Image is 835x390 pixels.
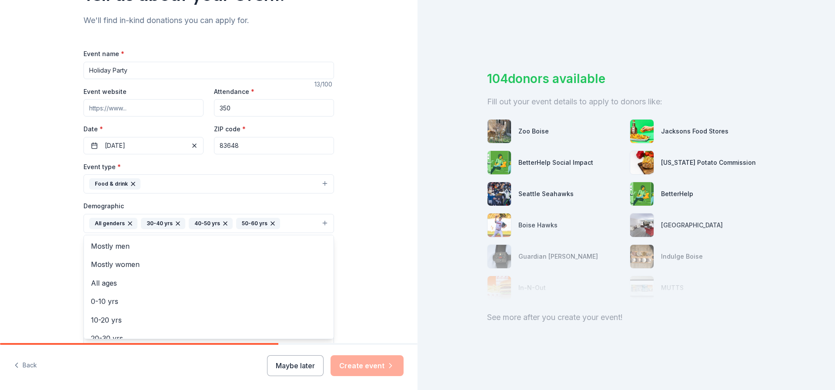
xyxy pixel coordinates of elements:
[141,218,185,229] div: 30-40 yrs
[91,333,327,344] span: 20-30 yrs
[91,259,327,270] span: Mostly women
[91,277,327,289] span: All ages
[83,214,334,233] button: All genders30-40 yrs40-50 yrs50-60 yrs
[91,240,327,252] span: Mostly men
[91,314,327,326] span: 10-20 yrs
[91,296,327,307] span: 0-10 yrs
[89,218,137,229] div: All genders
[236,218,280,229] div: 50-60 yrs
[189,218,233,229] div: 40-50 yrs
[83,235,334,339] div: All genders30-40 yrs40-50 yrs50-60 yrs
